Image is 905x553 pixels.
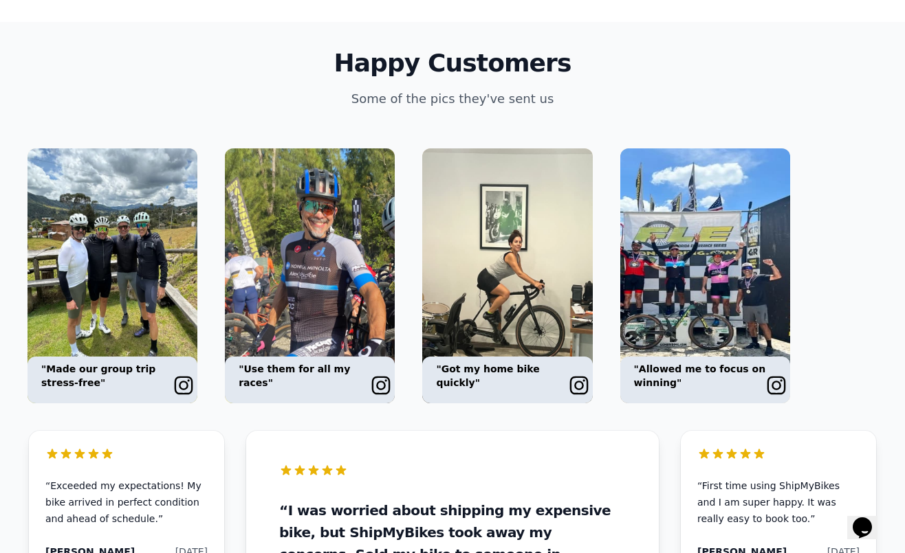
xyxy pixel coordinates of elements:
p: "Use them for all my races" [239,362,381,390]
h2: Happy Customers [334,49,571,77]
img: Shipping Bikes Customer Reviews [28,148,197,403]
img: Shipping Bikes Customer Reviews [620,148,790,403]
img: Shipping Bikes Customer Reviews [225,148,395,403]
h3: Some of the pics they've sent us [334,88,571,110]
p: “First time using ShipMyBikes and I am super happy. It was really easy to book too.” [697,477,860,527]
iframe: chat widget [847,498,891,539]
p: “Exceeded my expectations! My bike arrived in perfect condition and ahead of schedule.” [45,477,208,527]
p: "Allowed me to focus on winning" [634,362,776,390]
img: Shipping Bikes Customer Reviews [422,148,592,403]
p: "Got my home bike quickly" [436,362,578,390]
p: "Made our group trip stress-free" [41,362,184,390]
